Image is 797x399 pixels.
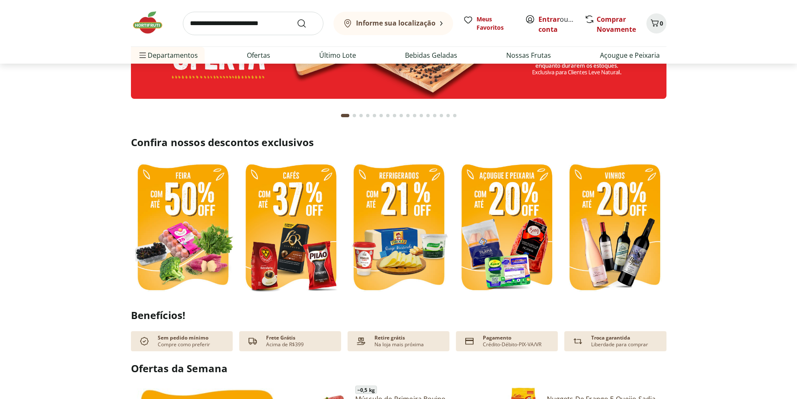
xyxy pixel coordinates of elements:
[398,106,405,126] button: Go to page 9 from fs-carousel
[371,106,378,126] button: Go to page 5 from fs-carousel
[445,106,451,126] button: Go to page 16 from fs-carousel
[438,106,445,126] button: Go to page 15 from fs-carousel
[183,12,323,35] input: search
[405,106,411,126] button: Go to page 10 from fs-carousel
[266,335,295,341] p: Frete Grátis
[131,159,235,298] img: feira
[246,335,259,348] img: truck
[463,15,515,32] a: Meus Favoritos
[483,335,511,341] p: Pagamento
[131,361,666,376] h2: Ofertas da Semana
[355,386,377,394] span: ~ 0,5 kg
[374,335,405,341] p: Retire grátis
[356,18,436,28] b: Informe sua localização
[239,159,343,298] img: café
[354,335,368,348] img: payment
[538,15,584,34] a: Criar conta
[418,106,425,126] button: Go to page 12 from fs-carousel
[538,14,576,34] span: ou
[591,335,630,341] p: Troca garantida
[333,12,453,35] button: Informe sua localização
[455,159,559,298] img: resfriados
[138,335,151,348] img: check
[646,13,666,33] button: Carrinho
[477,15,515,32] span: Meus Favoritos
[158,341,210,348] p: Compre como preferir
[506,50,551,60] a: Nossas Frutas
[405,50,457,60] a: Bebidas Geladas
[131,309,666,321] h2: Benefícios!
[463,335,476,348] img: card
[431,106,438,126] button: Go to page 14 from fs-carousel
[351,106,358,126] button: Go to page 2 from fs-carousel
[374,341,424,348] p: Na loja mais próxima
[425,106,431,126] button: Go to page 13 from fs-carousel
[538,15,560,24] a: Entrar
[131,10,173,35] img: Hortifruti
[158,335,208,341] p: Sem pedido mínimo
[358,106,364,126] button: Go to page 3 from fs-carousel
[138,45,148,65] button: Menu
[571,335,584,348] img: Devolução
[411,106,418,126] button: Go to page 11 from fs-carousel
[483,341,541,348] p: Crédito-Débito-PIX-VA/VR
[319,50,356,60] a: Último Lote
[131,136,666,149] h2: Confira nossos descontos exclusivos
[378,106,384,126] button: Go to page 6 from fs-carousel
[339,106,351,126] button: Current page from fs-carousel
[297,18,317,28] button: Submit Search
[597,15,636,34] a: Comprar Novamente
[451,106,458,126] button: Go to page 17 from fs-carousel
[660,19,663,27] span: 0
[600,50,660,60] a: Açougue e Peixaria
[138,45,198,65] span: Departamentos
[563,159,666,298] img: vinhos
[364,106,371,126] button: Go to page 4 from fs-carousel
[384,106,391,126] button: Go to page 7 from fs-carousel
[266,341,304,348] p: Acima de R$399
[391,106,398,126] button: Go to page 8 from fs-carousel
[247,50,270,60] a: Ofertas
[347,159,451,298] img: refrigerados
[591,341,648,348] p: Liberdade para comprar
